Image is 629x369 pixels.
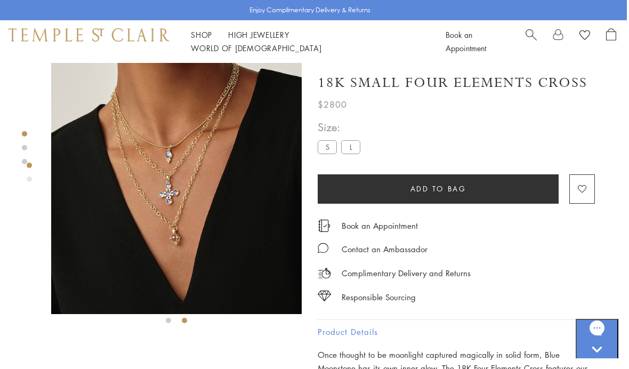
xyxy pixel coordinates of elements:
[342,267,471,280] p: Complimentary Delivery and Returns
[526,28,537,55] a: Search
[606,28,616,55] a: Open Shopping Bag
[318,118,365,136] span: Size:
[318,98,347,111] span: $2800
[27,160,32,190] div: Product gallery navigation
[318,174,559,204] button: Add to bag
[191,29,212,40] a: ShopShop
[228,29,289,40] a: High JewelleryHigh Jewellery
[342,243,428,256] div: Contact an Ambassador
[51,63,302,314] img: P41406-BM5X5
[410,183,466,195] span: Add to bag
[318,74,587,92] h1: 18K Small Four Elements Cross
[318,243,328,253] img: MessageIcon-01_2.svg
[191,28,422,55] nav: Main navigation
[318,267,331,280] img: icon_delivery.svg
[446,29,486,53] a: Book an Appointment
[341,140,360,154] label: L
[318,220,330,232] img: icon_appointment.svg
[9,28,170,41] img: Temple St. Clair
[318,140,337,154] label: S
[342,291,416,304] div: Responsible Sourcing
[342,220,418,231] a: Book an Appointment
[249,5,370,15] p: Enjoy Complimentary Delivery & Returns
[318,320,595,344] button: Product Details
[579,28,590,44] a: View Wishlist
[318,291,331,301] img: icon_sourcing.svg
[576,319,618,358] iframe: Gorgias live chat messenger
[191,43,321,53] a: World of [DEMOGRAPHIC_DATA]World of [DEMOGRAPHIC_DATA]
